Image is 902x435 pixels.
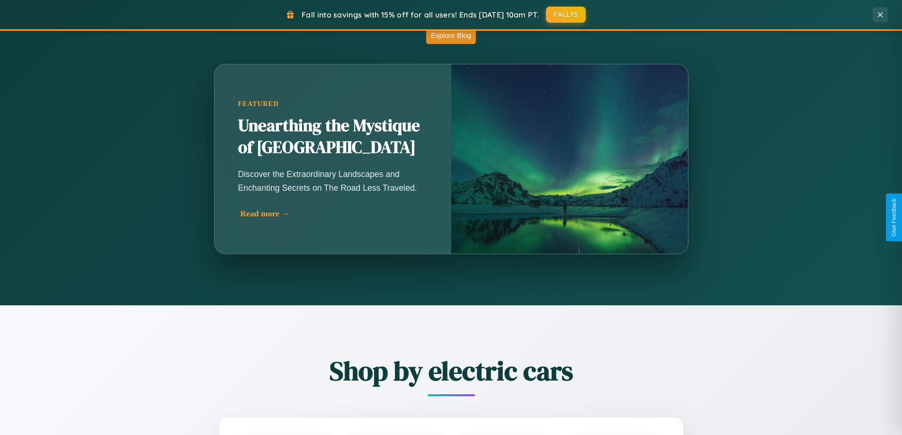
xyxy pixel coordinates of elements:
h2: Shop by electric cars [167,353,735,389]
p: Discover the Extraordinary Landscapes and Enchanting Secrets on The Road Less Traveled. [238,168,428,194]
div: Read more → [241,209,430,219]
button: Explore Blog [426,27,476,44]
h2: Unearthing the Mystique of [GEOGRAPHIC_DATA] [238,115,428,159]
div: Give Feedback [891,198,897,237]
div: Featured [238,100,428,108]
button: FALL15 [546,7,586,23]
span: Fall into savings with 15% off for all users! Ends [DATE] 10am PT. [302,10,539,19]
